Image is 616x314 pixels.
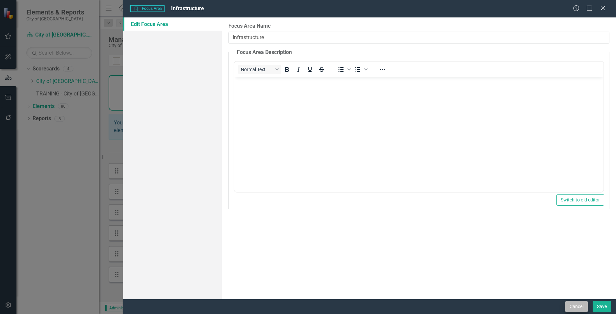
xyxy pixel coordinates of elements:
[565,301,588,312] button: Cancel
[556,194,604,206] button: Switch to old editor
[241,67,273,72] span: Normal Text
[130,5,164,12] span: Focus Area
[238,65,281,74] button: Block Normal Text
[228,22,609,30] label: Focus Area Name
[171,5,204,12] span: Infrastructure
[123,17,222,31] a: Edit Focus Area
[335,65,352,74] div: Bullet list
[293,65,304,74] button: Italic
[228,32,609,44] input: Focus Area Name
[377,65,388,74] button: Reveal or hide additional toolbar items
[316,65,327,74] button: Strikethrough
[234,77,603,192] iframe: Rich Text Area
[593,301,611,312] button: Save
[234,49,295,56] legend: Focus Area Description
[281,65,293,74] button: Bold
[304,65,316,74] button: Underline
[352,65,369,74] div: Numbered list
